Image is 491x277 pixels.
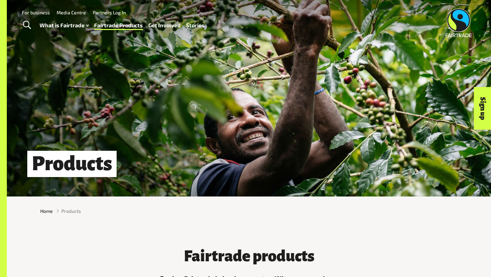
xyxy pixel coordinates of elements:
[148,20,181,30] a: Get Involved
[27,151,117,177] h1: Products
[22,10,50,15] a: For business
[446,9,472,37] img: Fairtrade Australia New Zealand logo
[40,20,89,30] a: What is Fairtrade
[61,207,81,215] span: Products
[93,10,126,15] a: Partners Log In
[57,10,86,15] a: Media Centre
[40,207,53,215] a: Home
[147,248,351,265] h3: Fairtrade products
[94,20,143,30] a: Fairtrade Products
[18,17,35,34] a: Toggle Search
[186,20,205,30] a: Stories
